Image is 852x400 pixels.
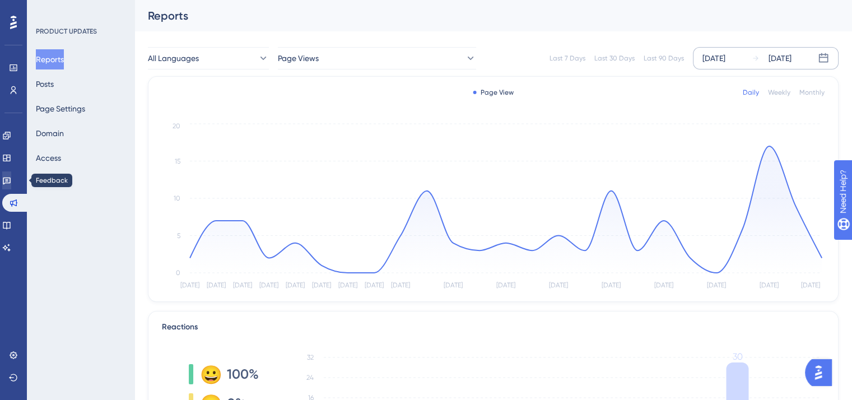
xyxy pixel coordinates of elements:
[805,356,839,389] iframe: UserGuiding AI Assistant Launcher
[707,281,726,289] tspan: [DATE]
[278,47,476,69] button: Page Views
[365,281,384,289] tspan: [DATE]
[278,52,319,65] span: Page Views
[473,88,514,97] div: Page View
[26,3,70,16] span: Need Help?
[36,49,64,69] button: Reports
[732,351,742,362] tspan: 30
[174,194,180,202] tspan: 10
[173,122,180,130] tspan: 20
[177,232,180,240] tspan: 5
[768,88,790,97] div: Weekly
[259,281,278,289] tspan: [DATE]
[148,8,811,24] div: Reports
[644,54,684,63] div: Last 90 Days
[550,54,585,63] div: Last 7 Days
[799,88,825,97] div: Monthly
[36,123,64,143] button: Domain
[391,281,410,289] tspan: [DATE]
[654,281,673,289] tspan: [DATE]
[743,88,759,97] div: Daily
[36,99,85,119] button: Page Settings
[176,269,180,277] tspan: 0
[496,281,515,289] tspan: [DATE]
[148,52,199,65] span: All Languages
[162,320,825,334] div: Reactions
[175,157,180,165] tspan: 15
[702,52,725,65] div: [DATE]
[769,52,792,65] div: [DATE]
[594,54,635,63] div: Last 30 Days
[307,354,314,361] tspan: 32
[227,365,259,383] span: 100%
[207,281,226,289] tspan: [DATE]
[306,374,314,382] tspan: 24
[233,281,252,289] tspan: [DATE]
[444,281,463,289] tspan: [DATE]
[200,365,218,383] div: 😀
[602,281,621,289] tspan: [DATE]
[36,74,54,94] button: Posts
[801,281,820,289] tspan: [DATE]
[36,27,97,36] div: PRODUCT UPDATES
[286,281,305,289] tspan: [DATE]
[760,281,779,289] tspan: [DATE]
[36,148,61,168] button: Access
[148,47,269,69] button: All Languages
[549,281,568,289] tspan: [DATE]
[180,281,199,289] tspan: [DATE]
[312,281,331,289] tspan: [DATE]
[338,281,357,289] tspan: [DATE]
